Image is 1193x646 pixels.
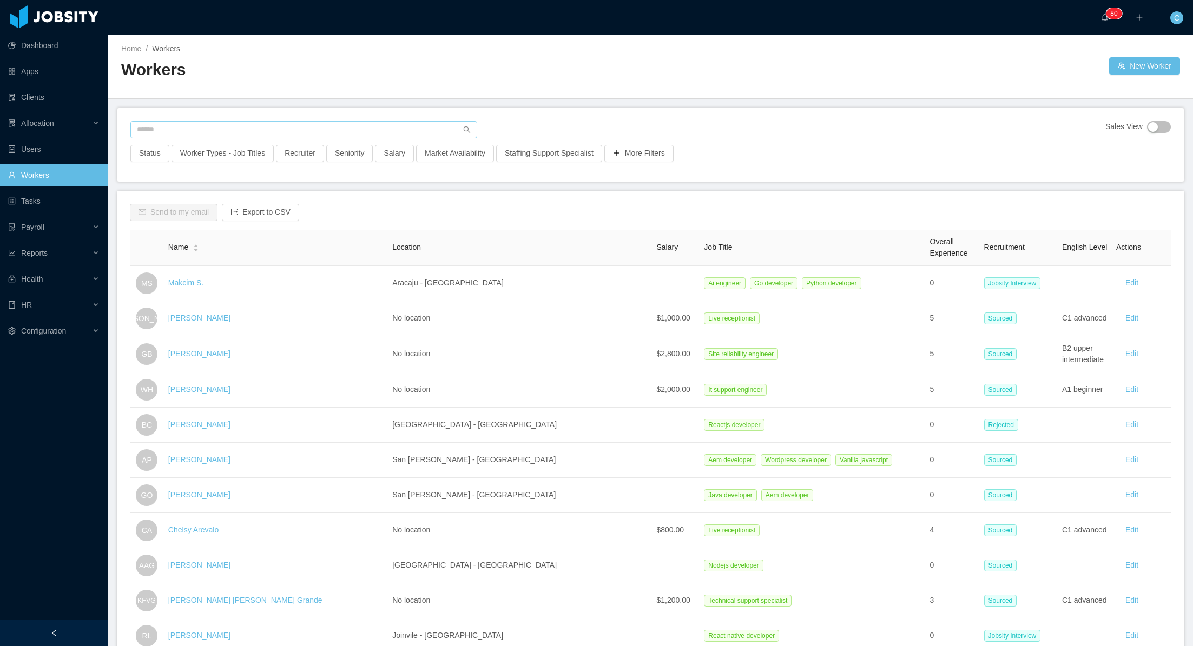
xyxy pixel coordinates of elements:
a: icon: robotUsers [8,138,100,160]
i: icon: medicine-box [8,275,16,283]
button: Salary [375,145,414,162]
span: Rejected [984,419,1018,431]
a: Sourced [984,596,1021,604]
span: Jobsity Interview [984,277,1041,289]
a: icon: auditClients [8,86,100,108]
span: React native developer [704,630,779,642]
td: 3 [926,583,980,618]
a: icon: appstoreApps [8,61,100,82]
td: 0 [926,408,980,443]
a: [PERSON_NAME] [168,420,230,429]
div: Sort [193,243,199,250]
span: Aem developer [704,454,756,466]
a: Sourced [984,349,1021,358]
span: Java developer [704,489,756,501]
a: Edit [1125,420,1138,429]
td: C1 advanced [1058,513,1112,548]
a: [PERSON_NAME] [168,385,230,394]
span: Sales View [1105,121,1143,133]
span: [PERSON_NAME] [116,308,178,329]
span: CA [142,520,152,541]
button: Worker Types - Job Titles [172,145,274,162]
td: Aracaju - [GEOGRAPHIC_DATA] [388,266,652,301]
i: icon: plus [1136,14,1143,21]
button: icon: plusMore Filters [604,145,674,162]
button: icon: usergroup-addNew Worker [1109,57,1180,75]
button: Status [130,145,169,162]
a: Jobsity Interview [984,278,1045,287]
td: 0 [926,478,980,513]
span: Sourced [984,384,1017,396]
span: Allocation [21,119,54,128]
a: Sourced [984,385,1021,394]
span: Technical support specialist [704,595,792,607]
span: Location [392,243,421,251]
i: icon: setting [8,327,16,335]
button: Market Availability [416,145,494,162]
td: No location [388,372,652,408]
a: [PERSON_NAME] [168,349,230,358]
sup: 80 [1106,8,1122,19]
p: 8 [1110,8,1114,19]
td: No location [388,301,652,336]
a: Sourced [984,561,1021,569]
a: [PERSON_NAME] [168,490,230,499]
td: 0 [926,443,980,478]
td: No location [388,336,652,372]
span: Sourced [984,524,1017,536]
span: WH [141,379,153,401]
a: icon: pie-chartDashboard [8,35,100,56]
td: 5 [926,336,980,372]
button: Recruiter [276,145,324,162]
td: [GEOGRAPHIC_DATA] - [GEOGRAPHIC_DATA] [388,548,652,583]
span: AP [142,449,152,471]
span: Aem developer [761,489,814,501]
td: C1 advanced [1058,583,1112,618]
a: Sourced [984,455,1021,464]
i: icon: solution [8,119,16,127]
td: B2 upper intermediate [1058,336,1112,372]
a: Sourced [984,490,1021,499]
a: [PERSON_NAME] [168,631,230,640]
span: BC [142,414,152,436]
i: icon: line-chart [8,249,16,257]
h2: Workers [121,59,651,81]
i: icon: file-protect [8,223,16,231]
a: Edit [1125,525,1138,534]
a: Edit [1125,455,1138,464]
td: No location [388,583,652,618]
span: Python developer [802,277,861,289]
span: $1,000.00 [656,314,690,322]
a: Edit [1125,385,1138,394]
td: [GEOGRAPHIC_DATA] - [GEOGRAPHIC_DATA] [388,408,652,443]
td: C1 advanced [1058,301,1112,336]
span: Nodejs developer [704,560,763,571]
span: AAG [139,555,155,576]
a: Chelsy Arevalo [168,525,219,534]
span: HR [21,301,32,309]
span: $2,000.00 [656,385,690,394]
span: Name [168,242,188,253]
span: $1,200.00 [656,596,690,604]
span: Ai engineer [704,277,746,289]
a: [PERSON_NAME] [168,455,230,464]
span: Sourced [984,348,1017,360]
span: It support engineer [704,384,767,396]
a: Makcim S. [168,278,203,287]
span: KFVG [137,591,156,610]
button: icon: exportExport to CSV [222,204,299,221]
td: 5 [926,372,980,408]
a: icon: userWorkers [8,164,100,186]
span: Overall Experience [930,237,968,257]
td: 0 [926,266,980,301]
span: GO [141,484,153,506]
span: GB [141,343,152,365]
span: Payroll [21,223,44,231]
td: San [PERSON_NAME] - [GEOGRAPHIC_DATA] [388,443,652,478]
span: Sourced [984,454,1017,466]
span: Reactjs developer [704,419,764,431]
span: Live receptionist [704,312,760,324]
a: Sourced [984,525,1021,534]
span: Live receptionist [704,524,760,536]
